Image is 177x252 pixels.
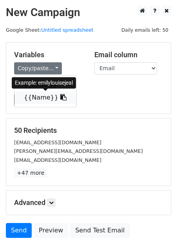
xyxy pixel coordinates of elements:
iframe: Chat Widget [138,214,177,252]
a: Send [6,223,32,238]
span: Daily emails left: 50 [119,26,171,34]
h5: 50 Recipients [14,126,163,135]
h5: Email column [94,51,163,59]
small: Google Sheet: [6,27,94,33]
div: Example: emilylouisejeal [12,77,76,89]
h5: Advanced [14,198,163,207]
small: [EMAIL_ADDRESS][DOMAIN_NAME] [14,157,101,163]
a: Daily emails left: 50 [119,27,171,33]
a: {{Name}} [14,91,76,104]
h5: Variables [14,51,83,59]
a: Untitled spreadsheet [41,27,93,33]
a: Preview [34,223,68,238]
a: Send Test Email [70,223,130,238]
small: [EMAIL_ADDRESS][DOMAIN_NAME] [14,140,101,145]
small: [PERSON_NAME][EMAIL_ADDRESS][DOMAIN_NAME] [14,148,143,154]
a: Copy/paste... [14,62,62,74]
a: +47 more [14,168,47,178]
h2: New Campaign [6,6,171,19]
